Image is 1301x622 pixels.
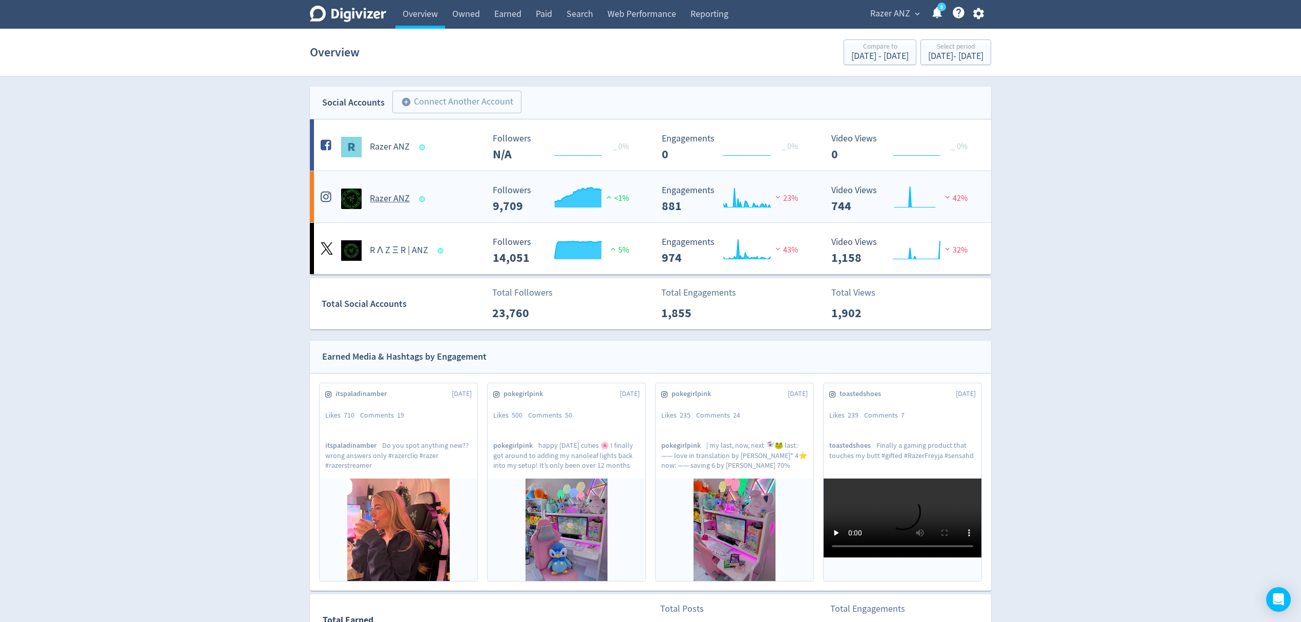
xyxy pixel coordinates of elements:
[773,245,798,255] span: 43%
[341,240,362,261] img: R Λ Z Ξ R | ANZ undefined
[401,97,411,107] span: add_circle
[341,189,362,209] img: Razer ANZ undefined
[492,304,551,322] p: 23,760
[773,193,798,203] span: 23%
[788,389,808,399] span: [DATE]
[604,193,614,201] img: positive-performance.svg
[661,410,696,421] div: Likes
[951,141,968,152] span: _ 0%
[325,410,360,421] div: Likes
[826,134,980,161] svg: Video Views 0
[360,410,410,421] div: Comments
[310,223,991,274] a: R Λ Z Ξ R | ANZ undefinedR Λ Z Ξ R | ANZ Followers --- Followers 14,051 5% Engagements 974 Engage...
[341,137,362,157] img: Razer ANZ undefined
[830,602,905,616] p: Total Engagements
[942,245,968,255] span: 32%
[322,95,385,110] div: Social Accounts
[660,602,719,616] p: Total Posts
[928,52,983,61] div: [DATE] - [DATE]
[937,3,946,11] a: 5
[452,389,472,399] span: [DATE]
[503,389,549,399] span: pokegirlpink
[370,141,410,153] h5: Razer ANZ
[840,389,887,399] span: toastedshoes
[851,43,909,52] div: Compare to
[773,193,783,201] img: negative-performance.svg
[656,383,813,581] a: pokegirlpink[DATE]Likes235Comments24pokegirlpink| my last, now, next 🧚🏻‍♀️🐸 last: —— love in tran...
[608,245,618,253] img: positive-performance.svg
[310,36,360,69] h1: Overview
[370,244,428,257] h5: R Λ Z Ξ R | ANZ
[733,410,740,420] span: 24
[1266,587,1291,612] div: Open Intercom Messenger
[864,410,910,421] div: Comments
[492,286,553,300] p: Total Followers
[419,196,428,202] span: Data last synced: 2 Sep 2025, 5:02am (AEST)
[493,410,528,421] div: Likes
[657,134,810,161] svg: Engagements 0
[942,245,953,253] img: negative-performance.svg
[310,119,991,171] a: Razer ANZ undefinedRazer ANZ Followers --- _ 0% Followers N/A Engagements 0 Engagements 0 _ 0% Vi...
[320,383,477,581] a: itspaladinamber[DATE]Likes710Comments19itspaladinamberDo you spot anything new?? wrong answers on...
[829,410,864,421] div: Likes
[851,52,909,61] div: [DATE] - [DATE]
[928,43,983,52] div: Select period
[565,410,572,420] span: 50
[657,185,810,213] svg: Engagements 881
[604,193,629,203] span: <1%
[829,441,876,450] span: toastedshoes
[826,185,980,213] svg: Video Views 744
[831,304,890,322] p: 1,902
[831,286,890,300] p: Total Views
[325,441,472,469] p: Do you spot anything new?? wrong answers only #razerclio #razer #razerstreamer
[370,193,410,205] h5: Razer ANZ
[696,410,746,421] div: Comments
[512,410,522,420] span: 500
[397,410,404,420] span: 19
[680,410,690,420] span: 235
[956,389,976,399] span: [DATE]
[493,441,538,450] span: pokegirlpink
[940,4,943,11] text: 5
[310,171,991,222] a: Razer ANZ undefinedRazer ANZ Followers --- Followers 9,709 <1% Engagements 881 Engagements 881 23...
[848,410,858,420] span: 239
[913,9,922,18] span: expand_more
[826,237,980,264] svg: Video Views 1,158
[782,141,798,152] span: _ 0%
[672,389,717,399] span: pokegirlpink
[419,144,428,150] span: Data last synced: 2 Sep 2025, 4:02am (AEST)
[344,410,354,420] span: 710
[920,39,991,65] button: Select period[DATE]- [DATE]
[870,6,910,22] span: Razer ANZ
[773,245,783,253] img: negative-performance.svg
[488,185,641,213] svg: Followers ---
[824,383,981,581] a: toastedshoes[DATE]Likes239Comments7toastedshoesFinally a gaming product that touches my butt #gif...
[608,245,629,255] span: 5%
[528,410,578,421] div: Comments
[661,441,706,450] span: pokegirlpink
[844,39,916,65] button: Compare to[DATE] - [DATE]
[392,91,521,113] button: Connect Another Account
[661,286,736,300] p: Total Engagements
[437,248,446,254] span: Data last synced: 2 Sep 2025, 12:02am (AEST)
[942,193,968,203] span: 42%
[661,304,720,322] p: 1,855
[488,237,641,264] svg: Followers ---
[867,6,922,22] button: Razer ANZ
[325,441,382,450] span: itspaladinamber
[613,141,629,152] span: _ 0%
[322,349,487,364] div: Earned Media & Hashtags by Engagement
[942,193,953,201] img: negative-performance.svg
[829,441,976,469] p: Finally a gaming product that touches my butt #gifted #RazerFreyja #sensahd
[322,297,485,312] div: Total Social Accounts
[493,441,640,469] p: happy [DATE] cuties 🌸 I finally got around to adding my nanoleaf lights back into my setup! It’s ...
[335,389,392,399] span: itspaladinamber
[488,134,641,161] svg: Followers ---
[488,383,645,581] a: pokegirlpink[DATE]Likes500Comments50pokegirlpinkhappy [DATE] cuties 🌸 I finally got around to add...
[385,92,521,113] a: Connect Another Account
[901,410,905,420] span: 7
[657,237,810,264] svg: Engagements 974
[620,389,640,399] span: [DATE]
[661,441,808,469] p: | my last, now, next 🧚🏻‍♀️🐸 last: —— love in translation by [PERSON_NAME]* 4⭐️ now: —— saving 6 b...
